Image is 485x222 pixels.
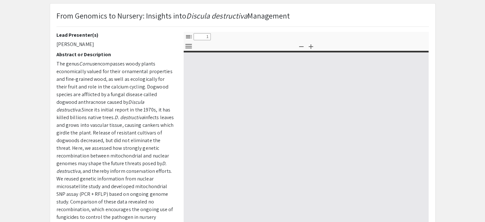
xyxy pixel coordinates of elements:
em: Discula destructiva [186,11,247,21]
span: encompasses woody plants economically valued for their ornamental properties and fine-grained woo... [56,60,173,105]
button: Zoom Out [296,42,307,51]
em: Cornus [79,60,95,67]
p: From Genomics to Nursery: Insights into Management [56,10,290,21]
span: The genus [56,60,79,67]
button: Toggle Sidebar [183,32,194,41]
h2: Lead Presenter(s) [56,32,174,38]
h2: Abstract or Description [56,51,174,57]
input: Page [194,33,211,40]
button: Zoom In [305,42,316,51]
em: D. destructiva [114,114,144,121]
button: Tools [183,42,194,51]
p: [PERSON_NAME] [56,41,174,48]
span: Since its initial report in the 1970s, it has killed billions native trees. [56,106,171,121]
span: infects leaves and grows into vascular tissue, causing cankers which girdle the plant. Release of... [56,114,174,167]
